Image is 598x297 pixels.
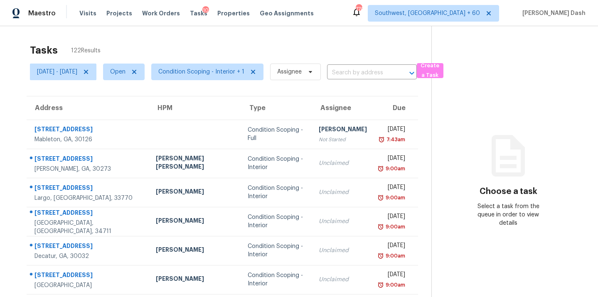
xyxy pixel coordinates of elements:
div: [STREET_ADDRESS] [34,242,143,252]
div: [DATE] [380,154,406,164]
div: 9:00am [384,194,405,202]
th: Address [27,96,149,120]
div: 9:00am [384,164,405,173]
img: Overdue Alarm Icon [377,223,384,231]
div: 9:00am [384,281,405,289]
span: Geo Assignments [260,9,314,17]
span: Maestro [28,9,56,17]
div: 7:43am [385,135,405,144]
div: [PERSON_NAME] [156,275,234,285]
span: Projects [106,9,132,17]
img: Overdue Alarm Icon [378,135,385,144]
span: Visits [79,9,96,17]
div: Condition Scoping - Interior [248,242,305,259]
div: [STREET_ADDRESS] [34,209,143,219]
span: Create a Task [421,61,439,80]
span: Work Orders [142,9,180,17]
div: [GEOGRAPHIC_DATA], [GEOGRAPHIC_DATA], 34711 [34,219,143,236]
div: 9:00am [384,252,405,260]
div: Unclaimed [319,188,367,196]
div: [DATE] [380,183,406,194]
th: HPM [149,96,241,120]
div: [STREET_ADDRESS] [34,184,143,194]
img: Overdue Alarm Icon [377,252,384,260]
div: Unclaimed [319,159,367,167]
h2: Tasks [30,46,58,54]
img: Overdue Alarm Icon [377,281,384,289]
div: Condition Scoping - Full [248,126,305,142]
div: Mableton, GA, 30126 [34,135,143,144]
div: [DATE] [380,125,406,135]
div: [PERSON_NAME] [156,216,234,227]
div: [PERSON_NAME] [319,125,367,135]
span: Tasks [190,10,207,16]
div: [PERSON_NAME], GA, 30273 [34,165,143,173]
span: [PERSON_NAME] Dash [519,9,586,17]
span: Assignee [277,68,302,76]
div: Unclaimed [319,246,367,255]
div: [DATE] [380,241,406,252]
th: Due [374,96,418,120]
div: [STREET_ADDRESS] [34,271,143,281]
div: Select a task from the queue in order to view details [470,202,546,227]
span: Southwest, [GEOGRAPHIC_DATA] + 60 [375,9,480,17]
div: Unclaimed [319,217,367,226]
img: Overdue Alarm Icon [377,194,384,202]
div: [STREET_ADDRESS] [34,155,143,165]
div: [DATE] [380,212,406,223]
input: Search by address [327,66,394,79]
div: [STREET_ADDRESS] [34,125,143,135]
div: Condition Scoping - Interior [248,271,305,288]
button: Open [406,67,418,79]
div: [DATE] [380,270,406,281]
img: Overdue Alarm Icon [377,164,384,173]
div: [PERSON_NAME] [156,245,234,256]
div: [PERSON_NAME] [156,187,234,198]
div: Decatur, GA, 30032 [34,252,143,260]
span: Properties [217,9,250,17]
div: Not Started [319,135,367,144]
div: [PERSON_NAME] [PERSON_NAME] [156,154,234,173]
span: Condition Scoping - Interior + 1 [158,68,244,76]
div: Condition Scoping - Interior [248,213,305,230]
div: 770 [356,5,362,13]
div: Largo, [GEOGRAPHIC_DATA], 33770 [34,194,143,202]
button: Create a Task [417,63,443,78]
div: 10 [202,6,209,15]
h3: Choose a task [480,187,537,196]
div: Condition Scoping - Interior [248,155,305,172]
div: [GEOGRAPHIC_DATA] [34,281,143,290]
div: Condition Scoping - Interior [248,184,305,201]
span: Open [110,68,126,76]
div: 9:00am [384,223,405,231]
span: 122 Results [71,47,101,55]
div: Unclaimed [319,275,367,284]
th: Type [241,96,312,120]
span: [DATE] - [DATE] [37,68,77,76]
th: Assignee [312,96,374,120]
